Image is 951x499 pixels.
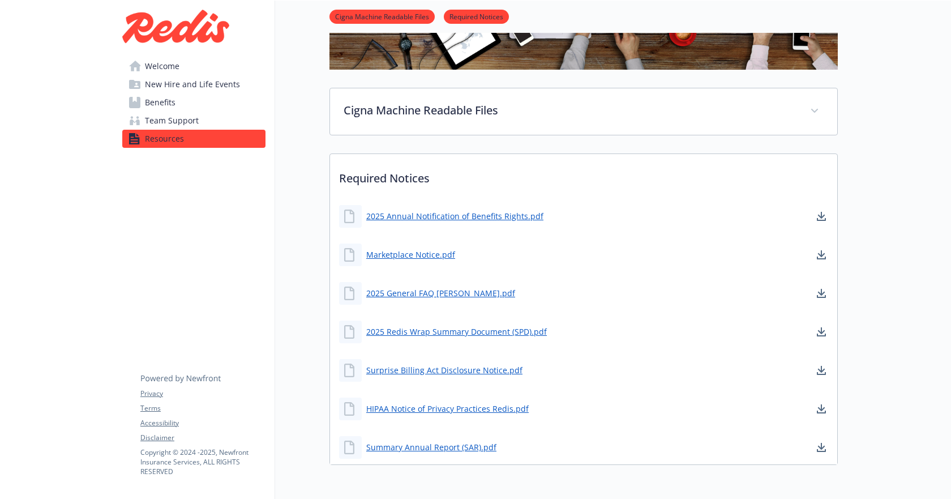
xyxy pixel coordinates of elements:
[140,433,265,443] a: Disclaimer
[366,287,515,299] a: 2025 General FAQ [PERSON_NAME].pdf
[140,403,265,413] a: Terms
[366,364,522,376] a: Surprise Billing Act Disclosure Notice.pdf
[366,403,529,415] a: HIPAA Notice of Privacy Practices Redis.pdf
[330,88,837,135] div: Cigna Machine Readable Files
[815,248,828,262] a: download document
[815,287,828,300] a: download document
[330,154,837,196] p: Required Notices
[122,75,265,93] a: New Hire and Life Events
[122,93,265,112] a: Benefits
[329,11,435,22] a: Cigna Machine Readable Files
[815,402,828,416] a: download document
[145,93,175,112] span: Benefits
[444,11,509,22] a: Required Notices
[122,130,265,148] a: Resources
[145,130,184,148] span: Resources
[122,112,265,130] a: Team Support
[815,364,828,377] a: download document
[366,441,496,453] a: Summary Annual Report (SAR).pdf
[344,102,796,119] p: Cigna Machine Readable Files
[366,326,547,338] a: 2025 Redis Wrap Summary Document (SPD).pdf
[815,325,828,339] a: download document
[140,418,265,428] a: Accessibility
[366,210,543,222] a: 2025 Annual Notification of Benefits Rights.pdf
[145,112,199,130] span: Team Support
[122,57,265,75] a: Welcome
[140,389,265,399] a: Privacy
[815,441,828,454] a: download document
[145,75,240,93] span: New Hire and Life Events
[366,249,455,261] a: Marketplace Notice.pdf
[815,210,828,223] a: download document
[145,57,179,75] span: Welcome
[140,447,265,476] p: Copyright © 2024 - 2025 , Newfront Insurance Services, ALL RIGHTS RESERVED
